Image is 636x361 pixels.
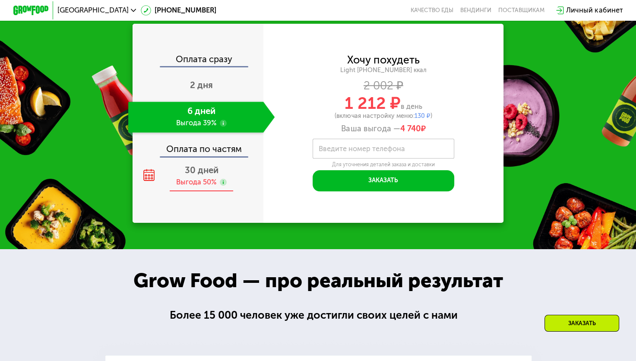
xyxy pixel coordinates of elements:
span: 30 дней [184,165,218,175]
div: Ваша выгода — [263,124,503,133]
a: Качество еды [411,7,453,14]
div: Оплата сразу [133,55,263,66]
div: 2 002 ₽ [263,81,503,91]
div: Хочу похудеть [347,55,420,65]
a: [PHONE_NUMBER] [141,5,217,16]
span: 2 дня [190,80,213,90]
a: Вендинги [460,7,491,14]
div: поставщикам [498,7,544,14]
span: [GEOGRAPHIC_DATA] [57,7,129,14]
button: Заказать [313,170,454,191]
div: Для уточнения деталей заказа и доставки [313,161,454,168]
span: ₽ [400,124,425,133]
div: Выгода 50% [176,177,216,187]
div: (включая настройку меню: ) [263,113,503,119]
div: Light [PHONE_NUMBER] ккал [263,66,503,74]
div: Более 15 000 человек уже достигли своих целей с нами [170,307,467,323]
div: Личный кабинет [566,5,623,16]
label: Введите номер телефона [319,146,405,151]
span: 4 740 [400,124,421,133]
div: Grow Food — про реальный результат [118,266,519,296]
div: Заказать [544,315,619,332]
div: Оплата по частям [133,136,263,156]
span: в день [401,102,422,111]
span: 130 ₽ [414,112,430,120]
span: 1 212 ₽ [345,93,401,113]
